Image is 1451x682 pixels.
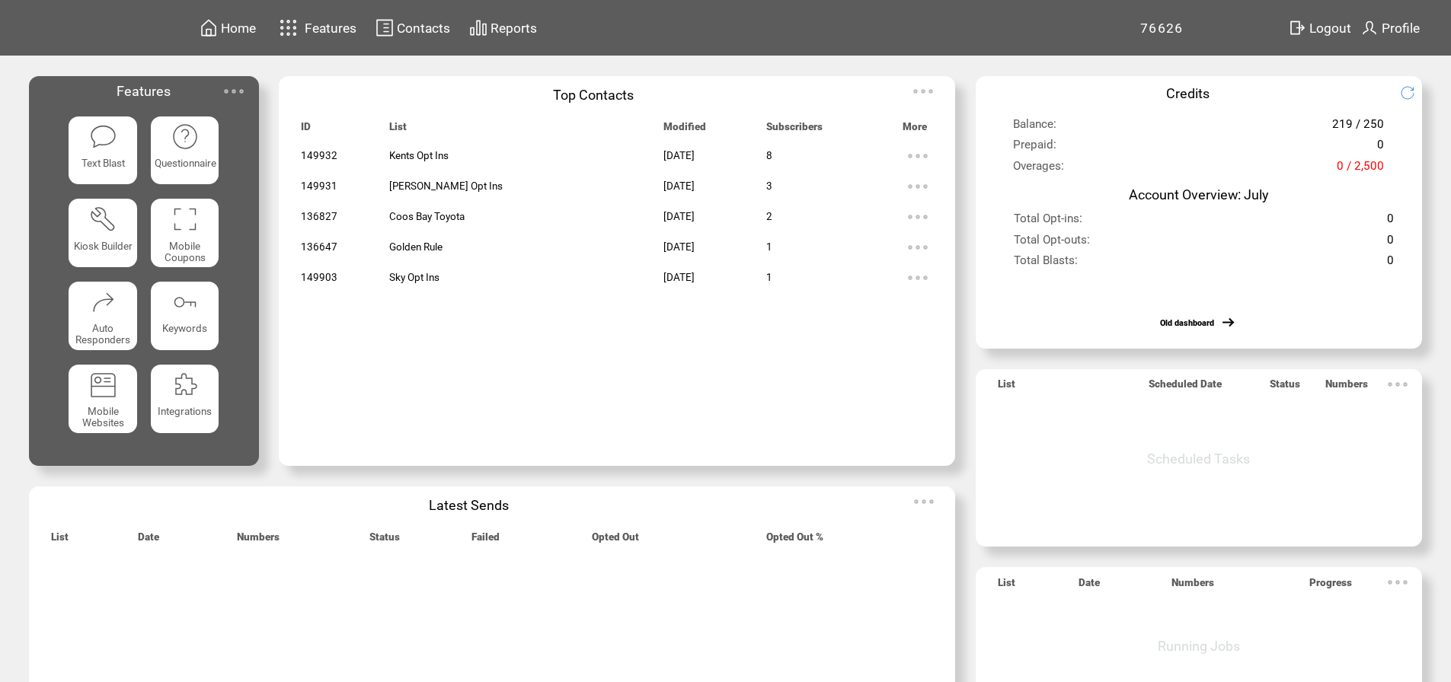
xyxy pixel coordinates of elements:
[1166,85,1210,101] span: Credits
[74,241,133,252] span: Kiosk Builder
[237,531,280,551] span: Numbers
[151,116,219,186] a: Questionnaire
[909,486,939,517] img: ellypsis.svg
[158,406,212,417] span: Integrations
[1325,378,1368,398] span: Numbers
[1270,378,1300,398] span: Status
[998,577,1015,597] span: List
[69,116,137,186] a: Text Blast
[1079,577,1100,597] span: Date
[171,288,200,317] img: keywords.svg
[389,272,439,283] span: Sky Opt Ins
[1158,638,1240,654] span: Running Jobs
[165,241,206,263] span: Mobile Coupons
[301,211,337,222] span: 136827
[373,16,452,40] a: Contacts
[171,206,200,234] img: coupons.svg
[376,18,394,37] img: contacts.svg
[491,21,537,36] span: Reports
[663,241,695,253] span: [DATE]
[903,121,927,141] span: More
[117,83,171,99] span: Features
[219,76,249,107] img: ellypsis.svg
[429,497,509,513] span: Latest Sends
[221,21,256,36] span: Home
[663,180,695,192] span: [DATE]
[663,150,695,161] span: [DATE]
[1358,16,1422,40] a: Profile
[1160,318,1214,328] a: Old dashboard
[766,121,823,141] span: Subscribers
[1013,117,1056,139] span: Balance:
[1309,21,1351,36] span: Logout
[301,241,337,253] span: 136647
[82,406,124,429] span: Mobile Websites
[766,150,772,161] span: 8
[1013,159,1064,181] span: Overages:
[903,171,933,202] img: ellypsis.svg
[75,323,130,346] span: Auto Responders
[1171,577,1214,597] span: Numbers
[467,16,539,40] a: Reports
[1129,186,1268,202] span: Account Overview: July
[1387,233,1394,255] span: 0
[151,282,219,351] a: Keywords
[469,18,487,37] img: chart.svg
[1337,159,1384,181] span: 0 / 2,500
[766,211,772,222] span: 2
[138,531,159,551] span: Date
[1382,567,1413,598] img: ellypsis.svg
[162,323,207,334] span: Keywords
[908,76,938,107] img: ellypsis.svg
[51,531,69,551] span: List
[69,365,137,434] a: Mobile Websites
[273,13,359,43] a: Features
[766,531,823,551] span: Opted Out %
[766,241,772,253] span: 1
[151,199,219,268] a: Mobile Coupons
[389,150,449,161] span: Kents Opt Ins
[1382,369,1413,400] img: ellypsis.svg
[301,121,311,141] span: ID
[389,241,443,253] span: Golden Rule
[389,211,465,222] span: Coos Bay Toyota
[397,21,450,36] span: Contacts
[1387,253,1394,276] span: 0
[89,206,117,234] img: tool%201.svg
[1387,212,1394,234] span: 0
[301,272,337,283] span: 149903
[1014,212,1082,234] span: Total Opt-ins:
[389,121,407,141] span: List
[663,121,706,141] span: Modified
[1286,16,1358,40] a: Logout
[81,158,125,169] span: Text Blast
[1014,253,1078,276] span: Total Blasts:
[998,378,1015,398] span: List
[903,141,933,171] img: ellypsis.svg
[171,371,200,400] img: integrations.svg
[69,282,137,351] a: Auto Responders
[1309,577,1352,597] span: Progress
[171,123,200,151] img: questionnaire.svg
[305,21,356,36] span: Features
[1382,21,1420,36] span: Profile
[89,123,117,151] img: text-blast.svg
[766,272,772,283] span: 1
[389,180,503,192] span: [PERSON_NAME] Opt Ins
[89,371,117,400] img: mobile-websites.svg
[553,87,634,103] span: Top Contacts
[766,180,772,192] span: 3
[197,16,258,40] a: Home
[1288,18,1306,37] img: exit.svg
[592,531,639,551] span: Opted Out
[369,531,400,551] span: Status
[155,158,216,169] span: Questionnaire
[1147,451,1250,467] span: Scheduled Tasks
[301,150,337,161] span: 149932
[89,288,117,317] img: auto-responders.svg
[903,263,933,293] img: ellypsis.svg
[151,365,219,434] a: Integrations
[1377,138,1384,160] span: 0
[1360,18,1379,37] img: profile.svg
[200,18,218,37] img: home.svg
